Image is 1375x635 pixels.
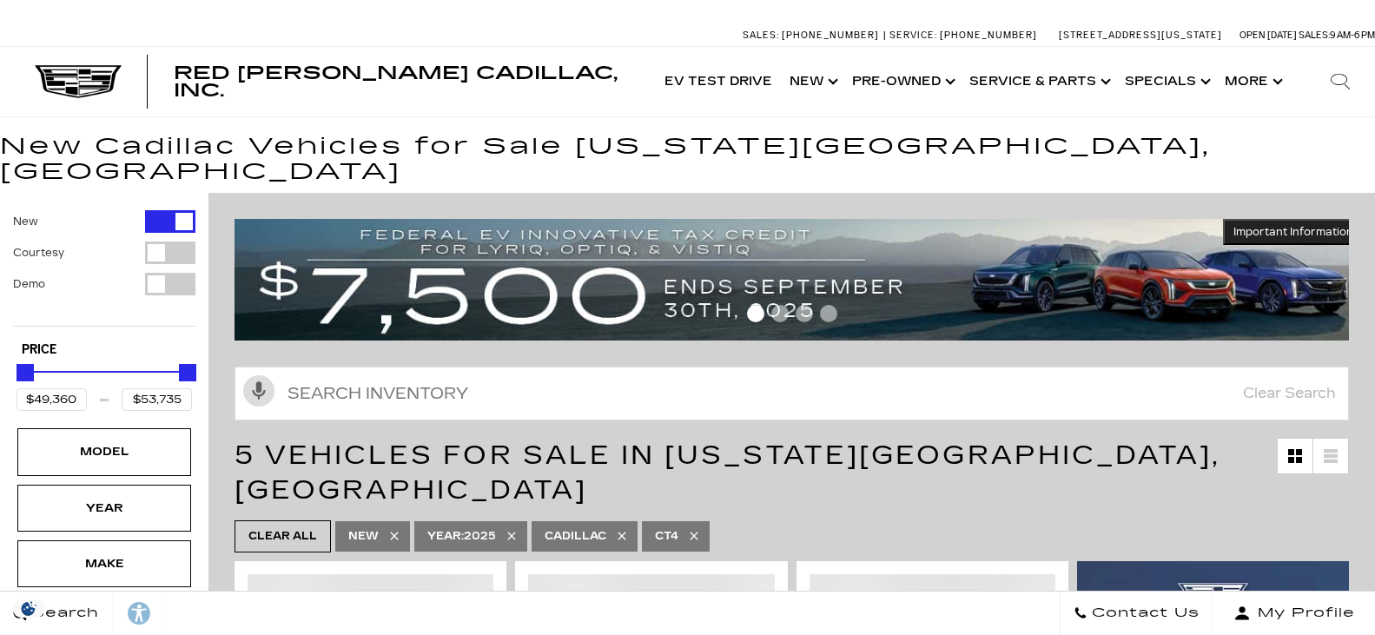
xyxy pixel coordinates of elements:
[179,364,196,381] div: Maximum Price
[13,210,195,326] div: Filter by Vehicle Type
[17,358,192,411] div: Price
[545,526,606,547] span: Cadillac
[1251,601,1355,625] span: My Profile
[248,526,317,547] span: Clear All
[883,30,1041,40] a: Service: [PHONE_NUMBER]
[17,540,191,587] div: MakeMake
[427,530,464,542] span: Year :
[61,554,148,573] div: Make
[122,388,192,411] input: Maximum
[743,30,883,40] a: Sales: [PHONE_NUMBER]
[13,275,45,293] label: Demo
[61,442,148,461] div: Model
[747,305,764,322] span: Go to slide 1
[348,526,379,547] span: New
[174,63,618,101] span: Red [PERSON_NAME] Cadillac, Inc.
[235,367,1349,420] input: Search Inventory
[1216,47,1288,116] button: More
[1116,47,1216,116] a: Specials
[427,526,496,547] span: 2025
[243,375,274,407] svg: Click to toggle on voice search
[796,305,813,322] span: Go to slide 3
[9,599,49,618] img: Opt-Out Icon
[940,30,1037,41] span: [PHONE_NUMBER]
[235,219,1364,340] img: vrp-tax-ending-august-version
[9,599,49,618] section: Click to Open Cookie Consent Modal
[17,388,87,411] input: Minimum
[1087,601,1200,625] span: Contact Us
[743,30,779,41] span: Sales:
[17,364,34,381] div: Minimum Price
[1223,219,1364,245] button: Important Information
[1330,30,1375,41] span: 9 AM-6 PM
[1239,30,1297,41] span: Open [DATE]
[655,526,678,547] span: CT4
[174,64,638,99] a: Red [PERSON_NAME] Cadillac, Inc.
[961,47,1116,116] a: Service & Parts
[17,428,191,475] div: ModelModel
[17,485,191,532] div: YearYear
[61,499,148,518] div: Year
[1233,225,1353,239] span: Important Information
[13,213,38,230] label: New
[27,601,99,625] span: Search
[820,305,837,322] span: Go to slide 4
[781,47,843,116] a: New
[1059,30,1222,41] a: [STREET_ADDRESS][US_STATE]
[1060,592,1213,635] a: Contact Us
[22,342,187,358] h5: Price
[235,440,1220,506] span: 5 Vehicles for Sale in [US_STATE][GEOGRAPHIC_DATA], [GEOGRAPHIC_DATA]
[13,244,64,261] label: Courtesy
[1299,30,1330,41] span: Sales:
[843,47,961,116] a: Pre-Owned
[656,47,781,116] a: EV Test Drive
[782,30,879,41] span: [PHONE_NUMBER]
[771,305,789,322] span: Go to slide 2
[889,30,937,41] span: Service:
[1213,592,1375,635] button: Open user profile menu
[35,65,122,98] img: Cadillac Dark Logo with Cadillac White Text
